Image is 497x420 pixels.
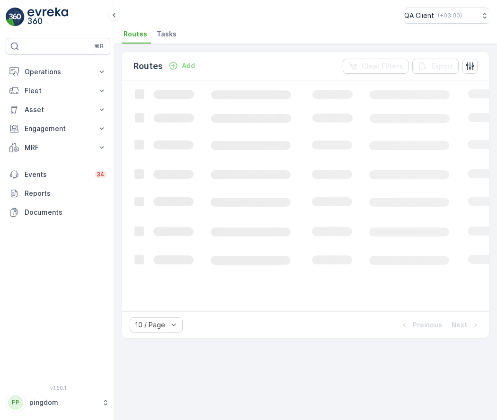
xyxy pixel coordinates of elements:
[362,61,403,71] p: Clear Filters
[25,124,91,133] p: Engagement
[6,62,110,81] button: Operations
[157,29,177,39] span: Tasks
[6,138,110,157] button: MRF
[438,12,462,19] p: ( +03:00 )
[25,105,91,114] p: Asset
[27,8,68,26] img: logo_light-DOdMpM7g.png
[25,208,106,217] p: Documents
[97,171,105,178] p: 34
[8,395,23,410] div: PP
[404,8,489,24] button: QA Client(+03:00)
[165,60,199,71] button: Add
[6,165,110,184] a: Events34
[451,319,481,331] button: Next
[124,29,147,39] span: Routes
[6,81,110,100] button: Fleet
[25,86,91,96] p: Fleet
[94,43,104,50] p: ⌘B
[6,385,110,391] span: v 1.50.1
[29,398,97,407] p: pingdom
[25,170,89,179] p: Events
[25,143,91,152] p: MRF
[452,320,467,330] p: Next
[182,61,195,70] p: Add
[431,61,453,71] p: Export
[6,203,110,222] a: Documents
[6,393,110,412] button: PPpingdom
[6,119,110,138] button: Engagement
[343,59,408,74] button: Clear Filters
[404,11,434,20] p: QA Client
[413,320,442,330] p: Previous
[6,184,110,203] a: Reports
[25,189,106,198] p: Reports
[399,319,443,331] button: Previous
[133,60,163,73] p: Routes
[6,8,25,26] img: logo
[25,67,91,77] p: Operations
[6,100,110,119] button: Asset
[412,59,459,74] button: Export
